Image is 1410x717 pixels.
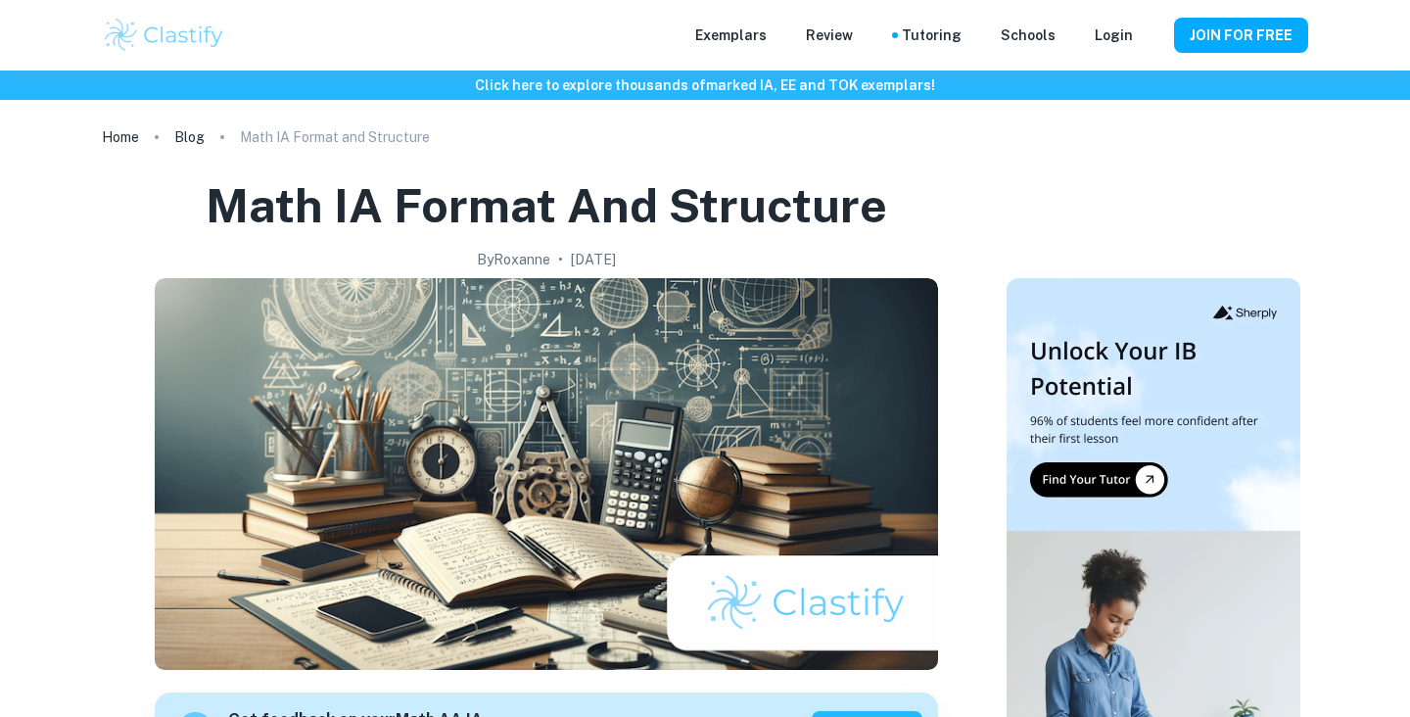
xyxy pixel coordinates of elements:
[1095,24,1133,46] a: Login
[4,74,1406,96] h6: Click here to explore thousands of marked IA, EE and TOK exemplars !
[155,278,938,670] img: Math IA Format and Structure cover image
[1174,18,1308,53] button: JOIN FOR FREE
[102,123,139,151] a: Home
[558,249,563,270] p: •
[174,123,205,151] a: Blog
[902,24,962,46] a: Tutoring
[477,249,550,270] h2: By Roxanne
[695,24,767,46] p: Exemplars
[206,174,887,237] h1: Math IA Format and Structure
[102,16,226,55] img: Clastify logo
[1001,24,1056,46] a: Schools
[1149,30,1158,40] button: Help and Feedback
[240,126,430,148] p: Math IA Format and Structure
[571,249,616,270] h2: [DATE]
[806,24,853,46] p: Review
